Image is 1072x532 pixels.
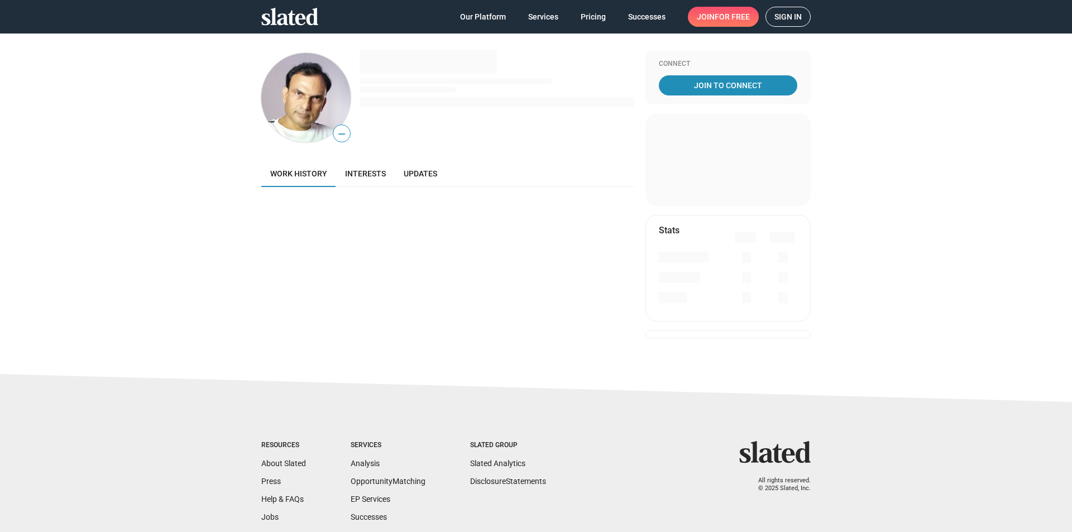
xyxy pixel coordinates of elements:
a: Analysis [351,459,380,468]
div: Connect [659,60,797,69]
span: Sign in [774,7,802,26]
a: EP Services [351,495,390,504]
a: Press [261,477,281,486]
a: Pricing [572,7,615,27]
p: All rights reserved. © 2025 Slated, Inc. [746,477,811,493]
span: Join To Connect [661,75,795,95]
a: Join To Connect [659,75,797,95]
a: Sign in [765,7,811,27]
span: Services [528,7,558,27]
div: Resources [261,441,306,450]
span: Join [697,7,750,27]
div: Services [351,441,425,450]
a: Successes [351,512,387,521]
a: DisclosureStatements [470,477,546,486]
span: Our Platform [460,7,506,27]
a: Updates [395,160,446,187]
span: — [333,127,350,141]
div: Slated Group [470,441,546,450]
a: Interests [336,160,395,187]
a: Work history [261,160,336,187]
a: Services [519,7,567,27]
span: Work history [270,169,327,178]
mat-card-title: Stats [659,224,679,236]
a: Our Platform [451,7,515,27]
span: Updates [404,169,437,178]
a: Successes [619,7,674,27]
a: Help & FAQs [261,495,304,504]
a: Slated Analytics [470,459,525,468]
a: About Slated [261,459,306,468]
a: OpportunityMatching [351,477,425,486]
span: for free [715,7,750,27]
span: Pricing [581,7,606,27]
a: Jobs [261,512,279,521]
span: Successes [628,7,666,27]
a: Joinfor free [688,7,759,27]
span: Interests [345,169,386,178]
